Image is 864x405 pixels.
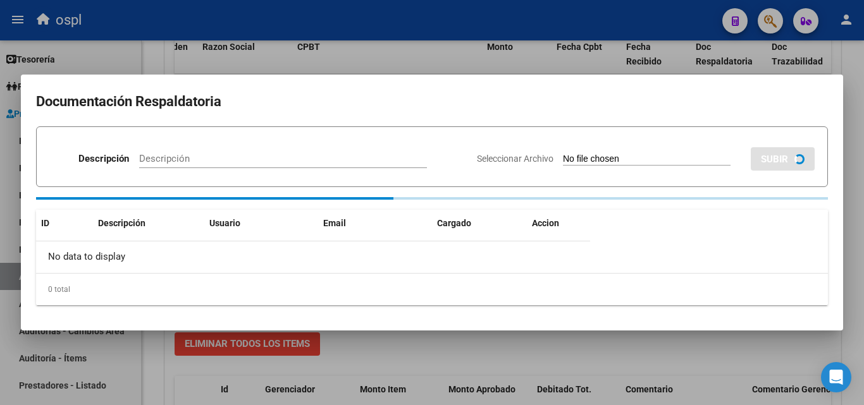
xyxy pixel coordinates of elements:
span: Email [323,218,346,228]
span: SUBIR [761,154,788,165]
datatable-header-cell: Accion [527,210,590,237]
span: Usuario [209,218,240,228]
datatable-header-cell: Email [318,210,432,237]
datatable-header-cell: Usuario [204,210,318,237]
div: No data to display [36,241,590,273]
datatable-header-cell: Descripción [93,210,204,237]
div: Open Intercom Messenger [821,362,851,392]
span: Descripción [98,218,145,228]
datatable-header-cell: ID [36,210,93,237]
span: Accion [532,218,559,228]
datatable-header-cell: Cargado [432,210,527,237]
h2: Documentación Respaldatoria [36,90,828,114]
span: Cargado [437,218,471,228]
span: Seleccionar Archivo [477,154,553,164]
p: Descripción [78,152,129,166]
div: 0 total [36,274,828,305]
button: SUBIR [751,147,815,171]
span: ID [41,218,49,228]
